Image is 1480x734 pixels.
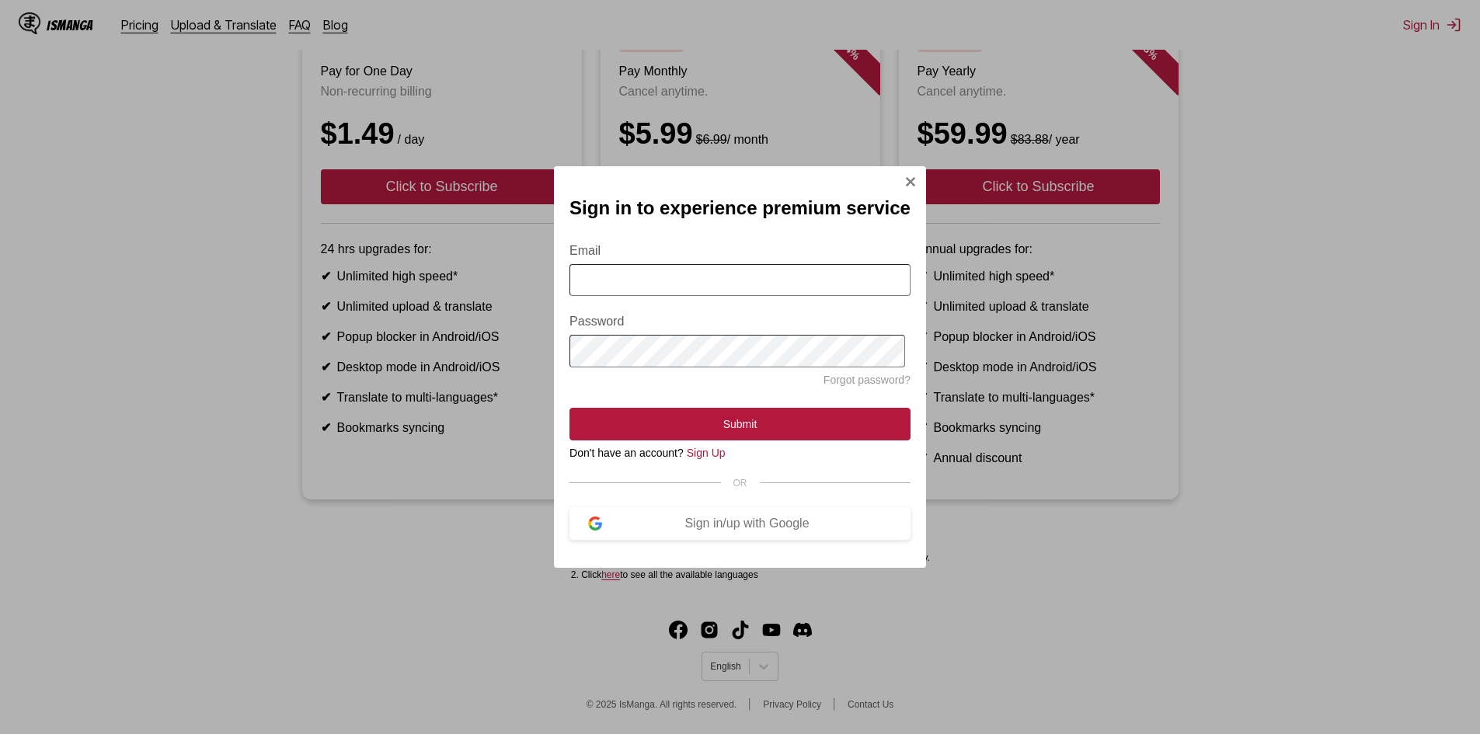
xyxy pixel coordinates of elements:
div: Sign In Modal [554,166,926,568]
button: Sign in/up with Google [569,507,911,540]
img: google-logo [588,517,602,530]
div: Don't have an account? [569,447,911,459]
button: Submit [569,408,911,440]
a: Sign Up [687,447,726,459]
div: OR [569,478,911,489]
label: Password [569,315,911,329]
h2: Sign in to experience premium service [569,197,911,219]
label: Email [569,244,911,258]
div: Sign in/up with Google [602,517,892,530]
img: Close [904,176,917,188]
a: Forgot password? [824,374,911,386]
